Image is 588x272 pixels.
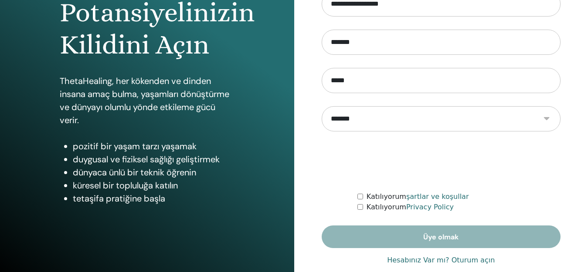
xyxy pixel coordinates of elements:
label: Katılıyorum [367,202,454,212]
li: duygusal ve fiziksel sağlığı geliştirmek [73,153,234,166]
li: küresel bir topluluğa katılın [73,179,234,192]
a: şartlar ve koşullar [406,192,469,201]
li: pozitif bir yaşam tarzı yaşamak [73,140,234,153]
li: dünyaca ünlü bir teknik öğrenin [73,166,234,179]
a: Hesabınız Var mı? Oturum açın [387,255,495,265]
li: tetaşifa pratiğine başla [73,192,234,205]
p: ThetaHealing, her kökenden ve dinden insana amaç bulma, yaşamları dönüştürme ve dünyayı olumlu yö... [60,74,234,127]
label: Katılıyorum [367,191,469,202]
a: Privacy Policy [406,203,454,211]
iframe: reCAPTCHA [375,144,507,178]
